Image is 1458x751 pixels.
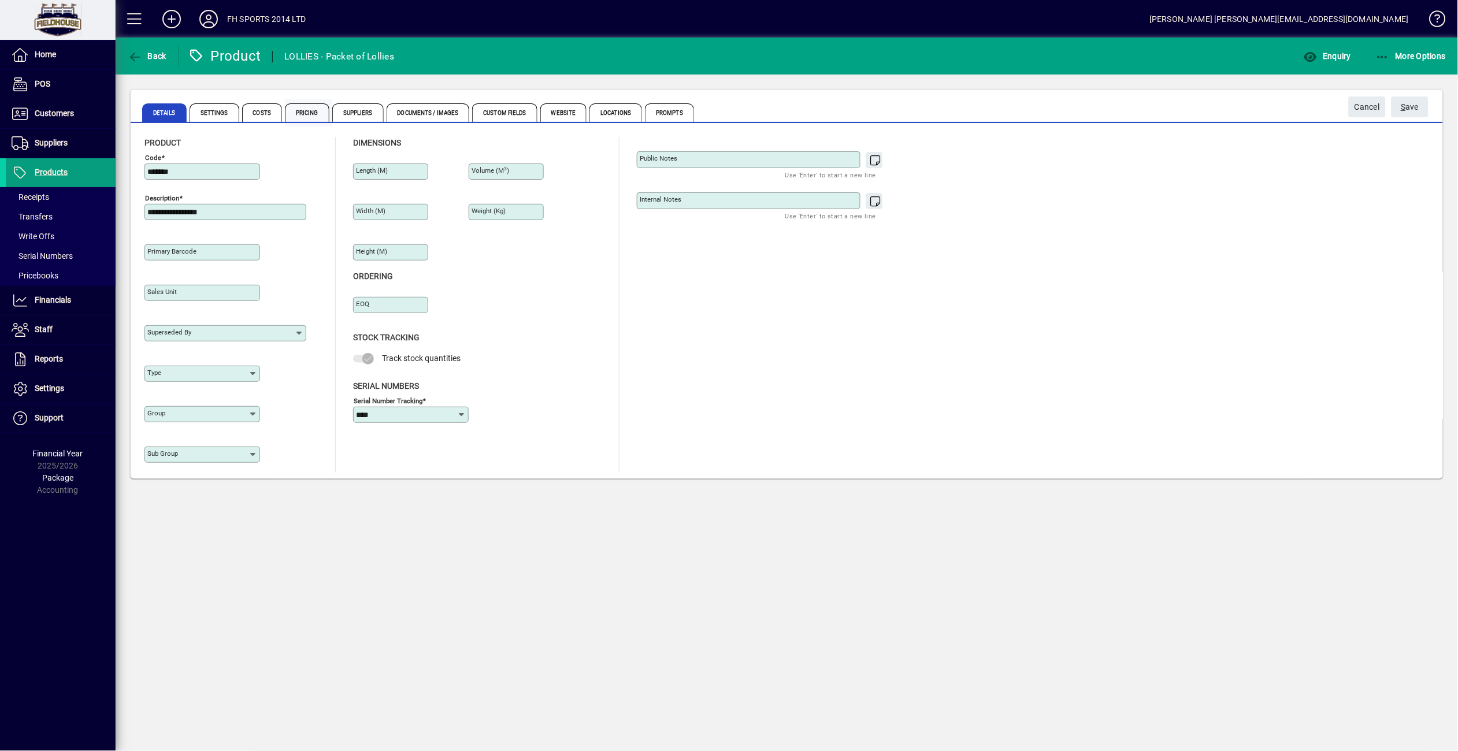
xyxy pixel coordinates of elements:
[785,209,876,222] mat-hint: Use 'Enter' to start a new line
[589,103,642,122] span: Locations
[35,413,64,422] span: Support
[6,129,116,158] a: Suppliers
[6,404,116,433] a: Support
[387,103,470,122] span: Documents / Images
[472,103,537,122] span: Custom Fields
[145,194,179,202] mat-label: Description
[6,226,116,246] a: Write Offs
[190,9,227,29] button: Profile
[190,103,239,122] span: Settings
[12,271,58,280] span: Pricebooks
[6,286,116,315] a: Financials
[1373,46,1449,66] button: More Options
[6,40,116,69] a: Home
[35,168,68,177] span: Products
[1401,98,1419,117] span: ave
[227,10,306,28] div: FH SPORTS 2014 LTD
[35,354,63,363] span: Reports
[353,272,393,281] span: Ordering
[6,99,116,128] a: Customers
[640,154,677,162] mat-label: Public Notes
[354,396,422,404] mat-label: Serial Number tracking
[35,50,56,59] span: Home
[116,46,179,66] app-page-header-button: Back
[1300,46,1354,66] button: Enquiry
[33,449,83,458] span: Financial Year
[147,247,196,255] mat-label: Primary barcode
[12,212,53,221] span: Transfers
[645,103,694,122] span: Prompts
[6,345,116,374] a: Reports
[540,103,587,122] span: Website
[128,51,166,61] span: Back
[1349,96,1386,117] button: Cancel
[1303,51,1351,61] span: Enquiry
[35,79,50,88] span: POS
[472,207,506,215] mat-label: Weight (Kg)
[472,166,509,174] mat-label: Volume (m )
[353,138,401,147] span: Dimensions
[1376,51,1446,61] span: More Options
[356,247,387,255] mat-label: Height (m)
[6,70,116,99] a: POS
[1392,96,1429,117] button: Save
[35,325,53,334] span: Staff
[35,295,71,304] span: Financials
[6,246,116,266] a: Serial Numbers
[142,103,187,122] span: Details
[284,47,394,66] div: LOLLIES - Packet of Lollies
[1149,10,1409,28] div: [PERSON_NAME] [PERSON_NAME][EMAIL_ADDRESS][DOMAIN_NAME]
[356,207,385,215] mat-label: Width (m)
[382,354,461,363] span: Track stock quantities
[42,473,73,482] span: Package
[6,187,116,207] a: Receipts
[188,47,261,65] div: Product
[353,333,420,342] span: Stock Tracking
[35,109,74,118] span: Customers
[242,103,283,122] span: Costs
[125,46,169,66] button: Back
[785,168,876,181] mat-hint: Use 'Enter' to start a new line
[356,300,369,308] mat-label: EOQ
[1401,102,1406,111] span: S
[147,409,165,417] mat-label: Group
[147,288,177,296] mat-label: Sales unit
[332,103,384,122] span: Suppliers
[353,381,419,391] span: Serial Numbers
[6,207,116,226] a: Transfers
[640,195,681,203] mat-label: Internal Notes
[6,315,116,344] a: Staff
[12,192,49,202] span: Receipts
[285,103,329,122] span: Pricing
[147,328,191,336] mat-label: Superseded by
[35,138,68,147] span: Suppliers
[144,138,181,147] span: Product
[145,154,161,162] mat-label: Code
[356,166,388,174] mat-label: Length (m)
[35,384,64,393] span: Settings
[1420,2,1444,40] a: Knowledge Base
[6,266,116,285] a: Pricebooks
[6,374,116,403] a: Settings
[147,369,161,377] mat-label: Type
[12,251,73,261] span: Serial Numbers
[12,232,54,241] span: Write Offs
[504,166,507,172] sup: 3
[147,449,178,458] mat-label: Sub group
[153,9,190,29] button: Add
[1355,98,1380,117] span: Cancel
